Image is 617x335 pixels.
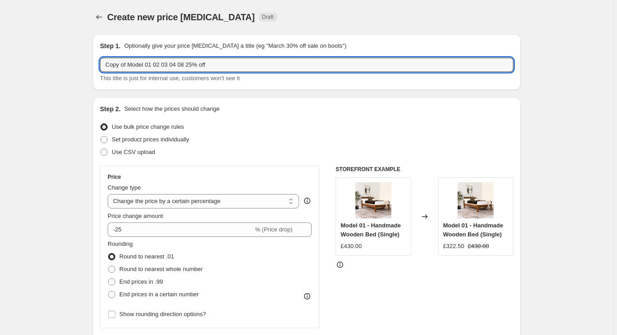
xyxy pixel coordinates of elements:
span: Change type [108,184,141,191]
div: help [303,196,312,205]
span: End prices in .99 [119,278,163,285]
img: P2092478square_80x.jpg [355,182,391,218]
h3: Price [108,173,121,181]
span: End prices in a certain number [119,291,199,298]
div: £322.50 [443,242,464,251]
button: Price change jobs [93,11,105,23]
span: Show rounding direction options? [119,311,206,317]
span: Model 01 - Handmade Wooden Bed (Single) [443,222,504,238]
span: Model 01 - Handmade Wooden Bed (Single) [340,222,401,238]
span: Create new price [MEDICAL_DATA] [107,12,255,22]
span: This title is just for internal use, customers won't see it [100,75,240,81]
span: Use CSV upload [112,149,155,155]
span: % (Price drop) [255,226,292,233]
span: Set product prices individually [112,136,189,143]
span: Rounding [108,240,133,247]
span: Round to nearest whole number [119,266,203,272]
input: -15 [108,222,253,237]
h2: Step 2. [100,104,121,113]
img: P2092478square_80x.jpg [458,182,494,218]
h6: STOREFRONT EXAMPLE [336,166,513,173]
strike: £430.00 [468,242,489,251]
input: 30% off holiday sale [100,58,513,72]
h2: Step 1. [100,41,121,50]
span: Draft [262,14,274,21]
span: Price change amount [108,213,163,219]
p: Optionally give your price [MEDICAL_DATA] a title (eg "March 30% off sale on boots") [124,41,346,50]
p: Select how the prices should change [124,104,220,113]
span: Use bulk price change rules [112,123,184,130]
span: Round to nearest .01 [119,253,174,260]
div: £430.00 [340,242,362,251]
